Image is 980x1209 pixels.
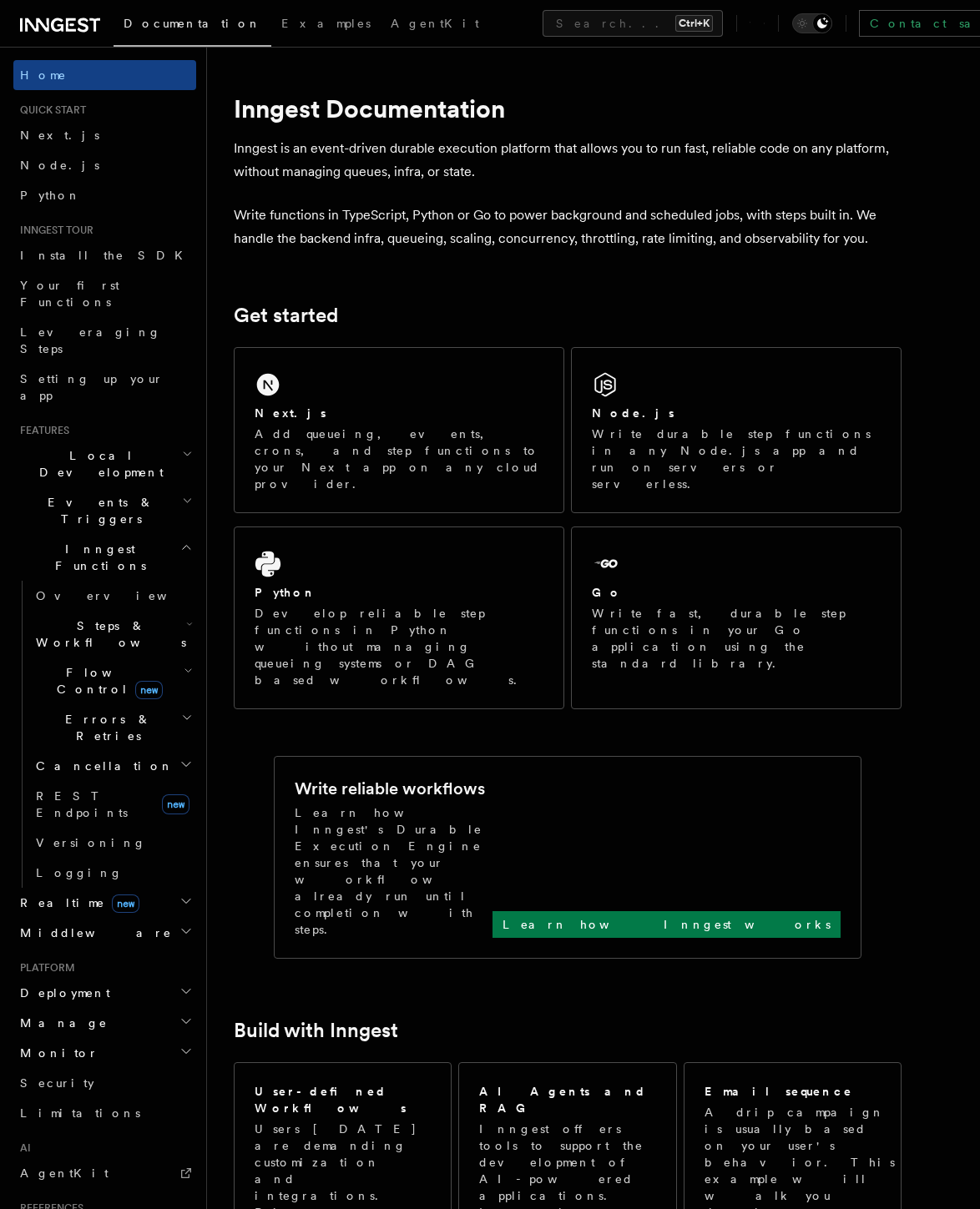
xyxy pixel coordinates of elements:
[20,1166,109,1180] span: AgentKit
[13,150,196,180] a: Node.js
[13,120,196,150] a: Next.js
[29,758,174,774] span: Cancellation
[13,924,172,941] span: Middleware
[13,317,196,364] a: Leveraging Steps
[13,103,86,117] span: Quick start
[20,159,99,172] span: Node.js
[29,581,196,611] a: Overview
[20,189,81,202] span: Python
[13,888,196,918] button: Realtimenew
[13,1045,99,1061] span: Monitor
[543,10,723,37] button: Search...Ctrl+K
[592,584,622,601] h2: Go
[20,1076,94,1090] span: Security
[29,664,184,698] span: Flow Control
[114,5,271,47] a: Documentation
[13,424,69,437] span: Features
[13,270,196,317] a: Your first Functions
[234,204,902,250] p: Write functions in TypeScript, Python or Go to power background and scheduled jobs, with steps bu...
[36,866,123,879] span: Logging
[255,426,543,492] p: Add queueing, events, crons, and step functions to your Next app on any cloud provider.
[571,526,902,709] a: GoWrite fast, durable step functions in your Go application using the standard library.
[20,325,161,355] span: Leveraging Steps
[255,605,543,688] p: Develop reliable step functions in Python without managing queueing systems or DAG based workflows.
[234,347,564,513] a: Next.jsAdd queueing, events, crons, and step functions to your Next app on any cloud provider.
[13,1141,31,1155] span: AI
[295,777,485,800] h2: Write reliable workflows
[592,605,881,672] p: Write fast, durable step functions in your Go application using the standard library.
[255,584,316,601] h2: Python
[36,789,128,819] span: REST Endpoints
[13,1098,196,1128] a: Limitations
[705,1083,853,1100] h2: Email sequence
[20,249,193,262] span: Install the SDK
[255,405,326,421] h2: Next.js
[479,1083,658,1116] h2: AI Agents and RAG
[281,17,371,30] span: Examples
[36,836,146,849] span: Versioning
[234,137,902,184] p: Inngest is an event-driven durable execution platform that allows you to run fast, reliable code ...
[29,781,196,828] a: REST Endpointsnew
[13,487,196,534] button: Events & Triggers
[13,978,196,1008] button: Deployment
[13,1158,196,1188] a: AgentKit
[135,681,163,699] span: new
[13,985,110,1001] span: Deployment
[13,180,196,210] a: Python
[20,279,119,309] span: Your first Functions
[162,794,189,814] span: new
[13,961,75,975] span: Platform
[13,1015,108,1031] span: Manage
[13,441,196,487] button: Local Development
[20,128,99,142] span: Next.js
[29,711,181,744] span: Errors & Retries
[592,426,881,492] p: Write durable step functions in any Node.js app and run on servers or serverless.
[13,494,182,527] span: Events & Triggers
[36,589,208,602] span: Overview
[20,372,164,402] span: Setting up your app
[271,5,381,45] a: Examples
[675,15,713,32] kbd: Ctrl+K
[381,5,489,45] a: AgentKit
[13,581,196,888] div: Inngest Functions
[255,1083,431,1116] h2: User-defined Workflows
[112,894,139,913] span: new
[503,916,831,933] p: Learn how Inngest works
[29,657,196,704] button: Flow Controlnew
[234,93,902,123] h1: Inngest Documentation
[391,17,479,30] span: AgentKit
[13,894,139,911] span: Realtime
[13,1038,196,1068] button: Monitor
[13,364,196,411] a: Setting up your app
[13,447,182,481] span: Local Development
[29,611,196,657] button: Steps & Workflows
[13,541,180,574] span: Inngest Functions
[234,526,564,709] a: PythonDevelop reliable step functions in Python without managing queueing systems or DAG based wo...
[13,240,196,270] a: Install the SDK
[234,1019,398,1042] a: Build with Inngest
[20,1106,140,1120] span: Limitations
[592,405,674,421] h2: Node.js
[20,67,67,83] span: Home
[13,1068,196,1098] a: Security
[29,858,196,888] a: Logging
[29,751,196,781] button: Cancellation
[124,17,261,30] span: Documentation
[13,224,93,237] span: Inngest tour
[13,534,196,581] button: Inngest Functions
[29,704,196,751] button: Errors & Retries
[13,60,196,90] a: Home
[234,304,338,327] a: Get started
[29,617,186,651] span: Steps & Workflows
[295,804,493,938] p: Learn how Inngest's Durable Execution Engine ensures that your workflow already run until complet...
[29,828,196,858] a: Versioning
[571,347,902,513] a: Node.jsWrite durable step functions in any Node.js app and run on servers or serverless.
[493,911,841,938] a: Learn how Inngest works
[792,13,832,33] button: Toggle dark mode
[13,1008,196,1038] button: Manage
[13,918,196,948] button: Middleware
